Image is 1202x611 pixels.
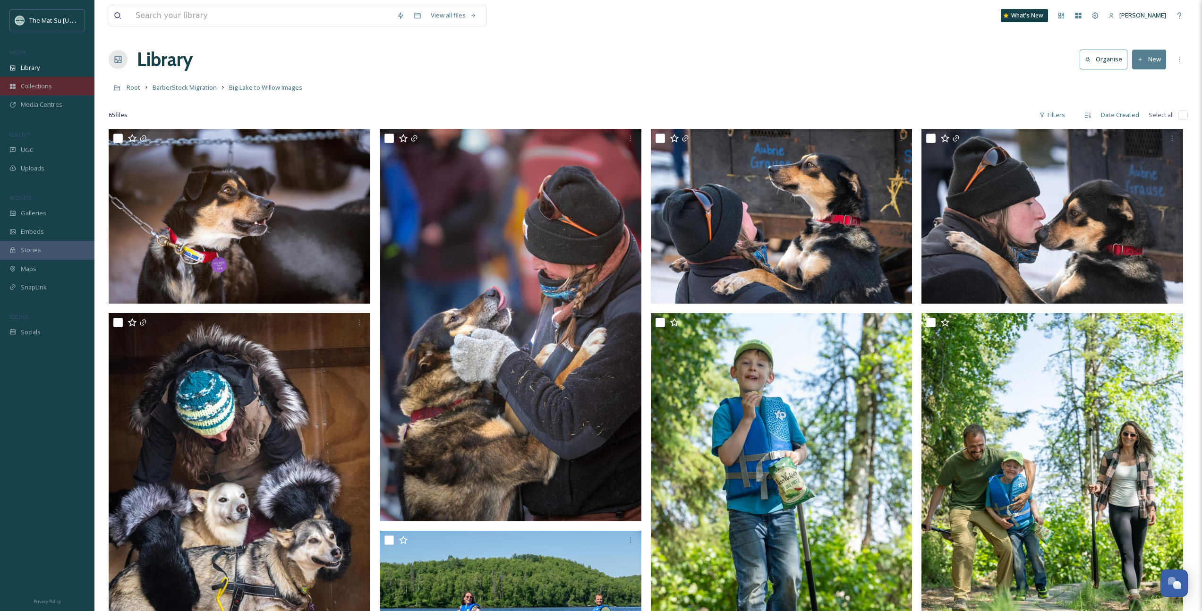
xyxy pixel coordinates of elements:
[426,6,481,25] a: View all files
[9,194,31,201] span: WIDGETS
[34,598,61,604] span: Privacy Policy
[1001,9,1048,22] a: What's New
[380,129,641,521] img: Iditarod.jpg
[127,83,140,92] span: Root
[1149,110,1174,119] span: Select all
[21,328,41,337] span: Socials
[651,129,912,304] img: Iditarod.jpg
[21,164,44,173] span: Uploads
[21,63,40,72] span: Library
[9,49,26,56] span: MEDIA
[21,227,44,236] span: Embeds
[1080,50,1127,69] button: Organise
[229,83,302,92] span: Big Lake to Willow Images
[229,82,302,93] a: Big Lake to Willow Images
[137,45,193,74] a: Library
[21,209,46,218] span: Galleries
[1096,106,1144,124] div: Date Created
[21,246,41,255] span: Stories
[21,264,36,273] span: Maps
[109,110,128,119] span: 65 file s
[1160,569,1188,597] button: Open Chat
[153,82,217,93] a: BarberStock Migration
[131,5,392,26] input: Search your library
[21,82,52,91] span: Collections
[29,16,95,25] span: The Mat-Su [US_STATE]
[21,283,47,292] span: SnapLink
[1104,6,1171,25] a: [PERSON_NAME]
[9,131,30,138] span: COLLECT
[127,82,140,93] a: Root
[9,313,28,320] span: SOCIALS
[1119,11,1166,19] span: [PERSON_NAME]
[109,129,370,304] img: Iditarod.jpg
[1132,50,1166,69] button: New
[153,83,217,92] span: BarberStock Migration
[921,129,1183,304] img: Iditarod.jpg
[15,16,25,25] img: Social_thumbnail.png
[21,145,34,154] span: UGC
[34,595,61,606] a: Privacy Policy
[1034,106,1070,124] div: Filters
[21,100,62,109] span: Media Centres
[1080,50,1132,69] a: Organise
